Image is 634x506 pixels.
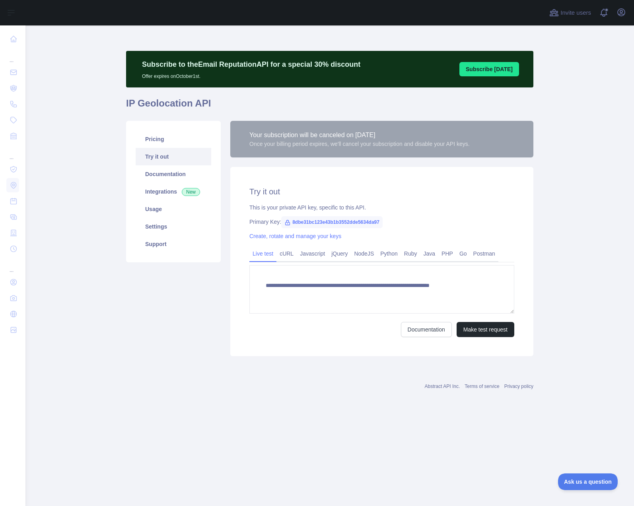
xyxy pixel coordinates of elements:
a: Abstract API Inc. [425,384,460,389]
a: Integrations New [136,183,211,200]
a: Live test [249,247,276,260]
a: Usage [136,200,211,218]
a: Javascript [297,247,328,260]
div: Your subscription will be canceled on [DATE] [249,130,470,140]
a: cURL [276,247,297,260]
h1: IP Geolocation API [126,97,533,116]
div: Once your billing period expires, we'll cancel your subscription and disable your API keys. [249,140,470,148]
a: Privacy policy [504,384,533,389]
div: ... [6,145,19,161]
button: Subscribe [DATE] [459,62,519,76]
a: Postman [470,247,498,260]
span: New [182,188,200,196]
a: Documentation [401,322,452,337]
a: PHP [438,247,456,260]
iframe: Toggle Customer Support [558,473,618,490]
button: Make test request [457,322,514,337]
a: Python [377,247,401,260]
a: Ruby [401,247,420,260]
a: Settings [136,218,211,235]
a: Terms of service [465,384,499,389]
a: Java [420,247,439,260]
span: Invite users [560,8,591,17]
a: Try it out [136,148,211,165]
div: ... [6,258,19,273]
h2: Try it out [249,186,514,197]
div: This is your private API key, specific to this API. [249,204,514,211]
p: Subscribe to the Email Reputation API for a special 30 % discount [142,59,360,70]
a: Create, rotate and manage your keys [249,233,341,239]
a: jQuery [328,247,351,260]
span: 8dbe31bc123e43b1b3552dde5634da97 [281,216,383,228]
button: Invite users [548,6,593,19]
a: Go [456,247,470,260]
a: Support [136,235,211,253]
a: NodeJS [351,247,377,260]
a: Documentation [136,165,211,183]
a: Pricing [136,130,211,148]
div: ... [6,48,19,64]
div: Primary Key: [249,218,514,226]
p: Offer expires on October 1st. [142,70,360,79]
